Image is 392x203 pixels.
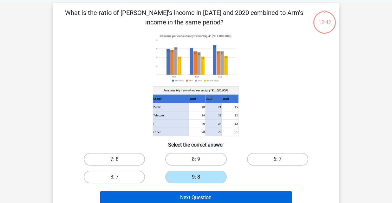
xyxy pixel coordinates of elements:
[63,137,329,148] h6: Select the correct answer
[84,153,145,166] label: 7: 8
[63,8,305,27] p: What is the ratio of [PERSON_NAME]'s income in [DATE] and 2020 combined to Arm's income in the sa...
[247,153,308,166] label: 6: 7
[313,10,336,26] div: 12:42
[165,171,226,183] label: 9: 8
[84,171,145,183] label: 8: 7
[165,153,226,166] label: 8: 9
